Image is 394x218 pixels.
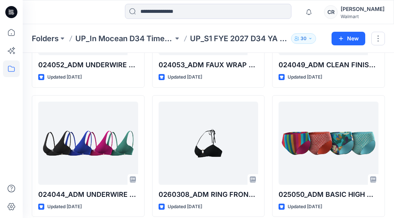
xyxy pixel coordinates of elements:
a: Folders [32,33,59,44]
div: CR [324,5,338,19]
p: 025050_ADM BASIC HIGH WAIST BOTTOM [279,189,378,200]
p: 024052_ADM UNDERWIRE ONE PIECE [38,60,138,70]
p: 024044_ADM UNDERWIRE BRA [38,189,138,200]
a: 0260308_ADM RING FRONT BANDEAU [159,102,259,185]
button: 30 [291,33,316,44]
p: 30 [301,34,307,43]
p: Updated [DATE] [288,203,322,211]
button: New [332,32,365,45]
p: Updated [DATE] [168,73,202,81]
a: UP_In Mocean D34 Time & Tru Swim [75,33,173,44]
p: 024053_ADM FAUX WRAP CAMI ONE PIECE [159,60,259,70]
div: Walmart [341,14,385,19]
a: 025050_ADM BASIC HIGH WAIST BOTTOM [279,102,378,185]
p: UP_S1 FYE 2027 D34 YA TIME & True Swim InMocean [190,33,288,44]
p: Updated [DATE] [47,73,82,81]
p: Updated [DATE] [288,73,322,81]
p: 0260308_ADM RING FRONT BANDEAU [159,189,259,200]
div: [PERSON_NAME] [341,5,385,14]
p: 024049_ADM CLEAN FINISH HIGH RISE [279,60,378,70]
p: Updated [DATE] [168,203,202,211]
a: 024044_ADM UNDERWIRE BRA [38,102,138,185]
p: Updated [DATE] [47,203,82,211]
